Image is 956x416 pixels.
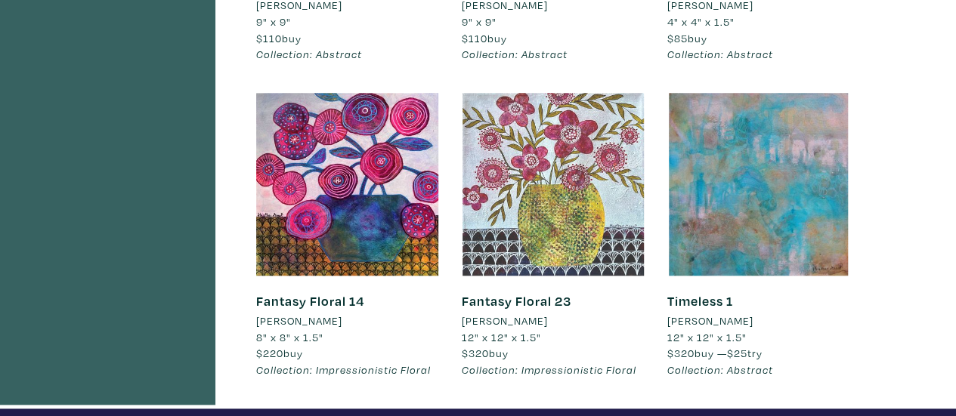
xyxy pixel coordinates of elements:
[462,31,507,45] span: buy
[462,47,568,61] em: Collection: Abstract
[256,47,362,61] em: Collection: Abstract
[256,292,364,310] a: Fantasy Floral 14
[256,313,439,329] a: [PERSON_NAME]
[667,346,695,360] span: $320
[462,330,541,344] span: 12" x 12" x 1.5"
[256,346,303,360] span: buy
[462,313,548,329] li: [PERSON_NAME]
[256,362,431,377] em: Collection: Impressionistic Floral
[256,31,282,45] span: $110
[462,346,489,360] span: $320
[462,362,636,377] em: Collection: Impressionistic Floral
[462,14,497,29] span: 9" x 9"
[256,31,302,45] span: buy
[462,31,487,45] span: $110
[667,14,735,29] span: 4" x 4" x 1.5"
[667,362,773,377] em: Collection: Abstract
[256,313,342,329] li: [PERSON_NAME]
[256,14,291,29] span: 9" x 9"
[667,313,850,329] a: [PERSON_NAME]
[667,346,763,360] span: buy — try
[667,330,747,344] span: 12" x 12" x 1.5"
[256,346,283,360] span: $220
[667,31,688,45] span: $85
[667,313,753,329] li: [PERSON_NAME]
[727,346,747,360] span: $25
[667,292,733,310] a: Timeless 1
[256,330,323,344] span: 8" x 8" x 1.5"
[667,31,707,45] span: buy
[462,346,509,360] span: buy
[462,292,571,310] a: Fantasy Floral 23
[667,47,773,61] em: Collection: Abstract
[462,313,645,329] a: [PERSON_NAME]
